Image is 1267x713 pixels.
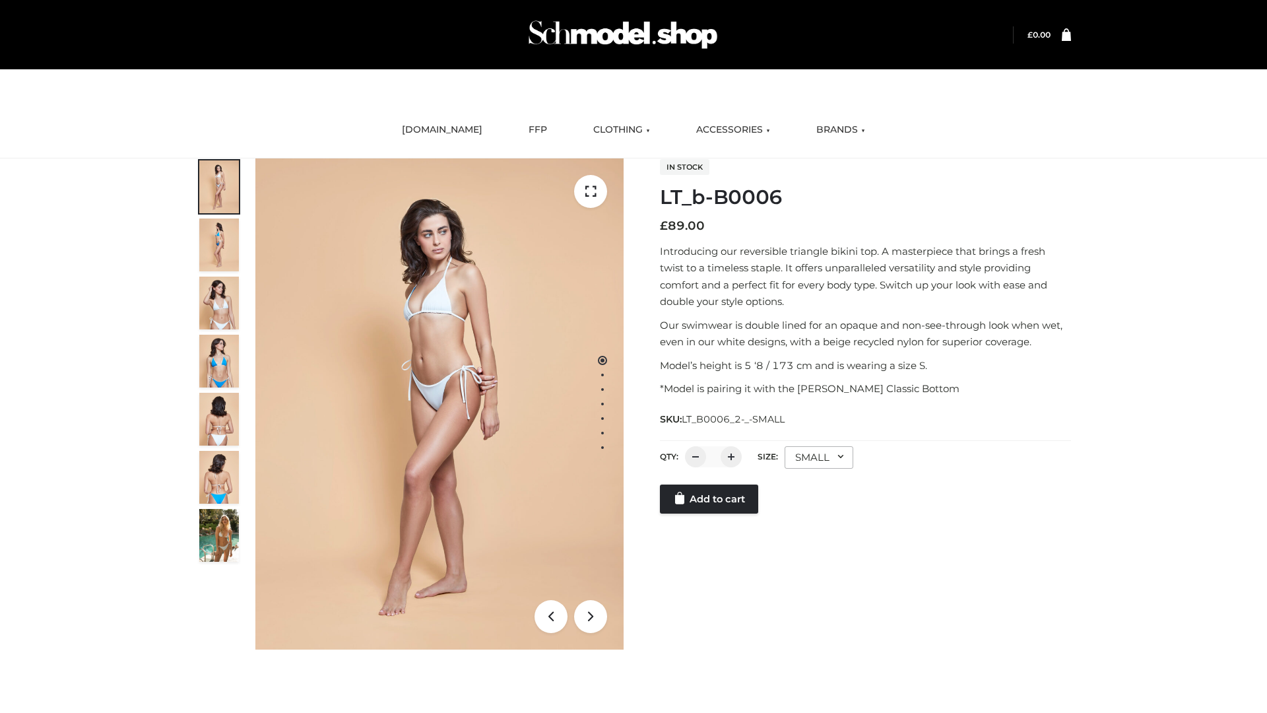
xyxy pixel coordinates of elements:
a: [DOMAIN_NAME] [392,116,492,145]
p: Our swimwear is double lined for an opaque and non-see-through look when wet, even in our white d... [660,317,1071,351]
img: ArielClassicBikiniTop_CloudNine_AzureSky_OW114ECO_8-scaled.jpg [199,451,239,504]
img: ArielClassicBikiniTop_CloudNine_AzureSky_OW114ECO_1-scaled.jpg [199,160,239,213]
a: BRANDS [806,116,875,145]
a: Add to cart [660,485,758,514]
span: In stock [660,159,709,175]
a: £0.00 [1027,30,1051,40]
img: Schmodel Admin 964 [524,9,722,61]
span: LT_B0006_2-_-SMALL [682,413,785,425]
img: ArielClassicBikiniTop_CloudNine_AzureSky_OW114ECO_1 [255,158,624,650]
img: ArielClassicBikiniTop_CloudNine_AzureSky_OW114ECO_3-scaled.jpg [199,277,239,329]
p: Introducing our reversible triangle bikini top. A masterpiece that brings a fresh twist to a time... [660,243,1071,310]
img: ArielClassicBikiniTop_CloudNine_AzureSky_OW114ECO_4-scaled.jpg [199,335,239,388]
p: Model’s height is 5 ‘8 / 173 cm and is wearing a size S. [660,357,1071,374]
a: FFP [519,116,557,145]
a: ACCESSORIES [686,116,780,145]
span: SKU: [660,411,786,427]
a: CLOTHING [583,116,660,145]
label: QTY: [660,452,678,461]
bdi: 0.00 [1027,30,1051,40]
h1: LT_b-B0006 [660,186,1071,209]
label: Size: [758,452,778,461]
span: £ [660,219,668,233]
img: ArielClassicBikiniTop_CloudNine_AzureSky_OW114ECO_2-scaled.jpg [199,219,239,271]
img: Arieltop_CloudNine_AzureSky2.jpg [199,509,239,562]
span: £ [1027,30,1033,40]
img: ArielClassicBikiniTop_CloudNine_AzureSky_OW114ECO_7-scaled.jpg [199,393,239,446]
div: SMALL [785,446,853,469]
p: *Model is pairing it with the [PERSON_NAME] Classic Bottom [660,380,1071,397]
bdi: 89.00 [660,219,705,233]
